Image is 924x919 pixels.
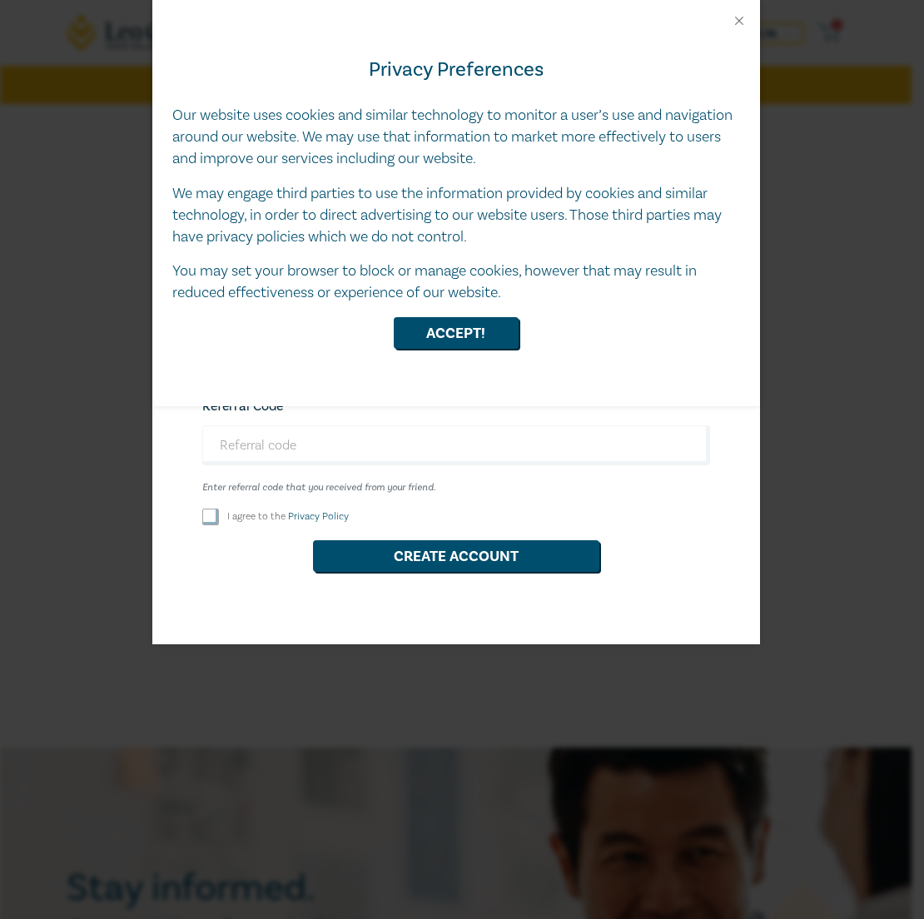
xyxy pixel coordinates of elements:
[732,13,747,28] button: Close
[172,105,740,170] p: Our website uses cookies and similar technology to monitor a user’s use and navigation around our...
[172,261,740,304] p: You may set your browser to block or manage cookies, however that may result in reduced effective...
[172,55,740,85] h4: Privacy Preferences
[172,183,740,248] p: We may engage third parties to use the information provided by cookies and similar technology, in...
[394,317,519,349] button: Accept!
